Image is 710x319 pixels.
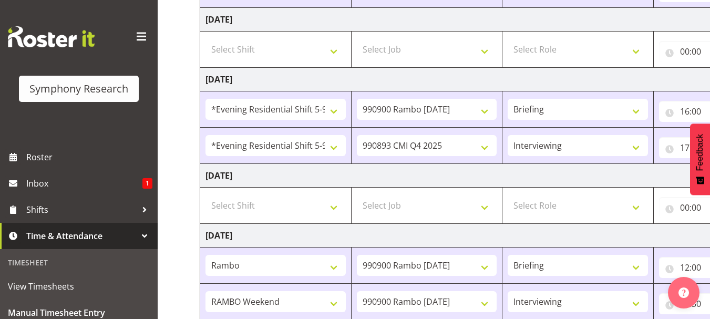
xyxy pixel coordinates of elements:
div: Symphony Research [29,81,128,97]
div: Timesheet [3,252,155,273]
button: Feedback - Show survey [690,124,710,195]
span: Inbox [26,176,142,191]
span: Shifts [26,202,137,218]
img: help-xxl-2.png [678,287,689,298]
span: Roster [26,149,152,165]
a: View Timesheets [3,273,155,300]
span: Feedback [695,134,705,171]
span: Time & Attendance [26,228,137,244]
img: Rosterit website logo [8,26,95,47]
span: 1 [142,178,152,189]
span: View Timesheets [8,279,150,294]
